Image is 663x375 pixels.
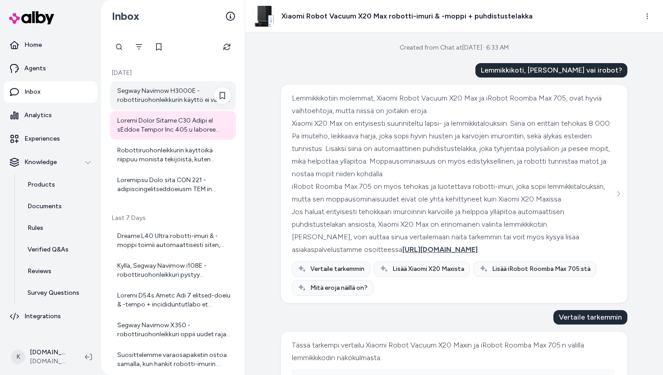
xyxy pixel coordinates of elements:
[24,64,46,73] p: Agents
[11,350,25,364] span: K
[28,288,79,297] p: Survey Questions
[4,34,97,56] a: Home
[292,206,614,231] div: Jos haluat erityisesti tehokkaan imuroinnin karvoille ja helppoa ylläpitoa automaattisen puhdistu...
[292,180,614,206] div: iRobot Roomba Max 705 on myös tehokas ja luotettava robotti-imuri, joka sopii lemmikkitalouksiin,...
[292,117,614,180] div: Xiaomi X20 Max on erityisesti suunniteltu lapsi- ja lemmikkitalouksiin. Siinä on erittäin tehokas...
[130,38,148,56] button: Filter
[117,87,230,105] div: Segway Navimow H3000E -robottiruohonleikkurin käyttö ei vaadi WiFi-yhteyttä jatkuvasti, koska se ...
[281,11,533,22] h3: Xiaomi Robot Vacuum X20 Max robotti-imuri & -moppi + puhdistustelakka
[392,265,464,274] span: Lisää Xiaomi X20 Maxista
[9,11,54,24] img: alby Logo
[28,202,62,211] p: Documents
[18,217,97,239] a: Rules
[117,351,230,369] div: Suosittelemme varaosapaketin ostoa samalla, kun hankit robotti-imurin. Varaosapaketti riittää yle...
[117,261,230,279] div: Kyllä, Segway Navimow i108E -robottiruohonleikkuri pystyy leikkaamaan useita erillisiä leikkuualu...
[117,146,230,164] div: Robottiruohonleikkurin käyttöikä riippuu monista tekijöistä, kuten käytön määrästä, huollosta ja ...
[292,231,614,256] div: [PERSON_NAME], voin auttaa sinua vertailemaan näitä tarkemmin tai voit myös kysyä lisää asiakaspa...
[110,226,236,255] a: Dreame L40 Ultra robotti-imuri & -moppi toimii automaattisesti siten, että se kartoittaa asuntosi...
[4,128,97,150] a: Experiences
[110,69,236,78] p: [DATE]
[117,232,230,250] div: Dreame L40 Ultra robotti-imuri & -moppi toimii automaattisesti siten, että se kartoittaa asuntosi...
[28,267,51,276] p: Reviews
[117,176,230,194] div: Loremipsu Dolo sita CON 221 -adipiscingelitseddoeiusm TEM in utlabo etdolore magnaal enimadmi ven...
[28,180,55,189] p: Products
[110,141,236,169] a: Robottiruohonleikkurin käyttöikä riippuu monista tekijöistä, kuten käytön määrästä, huollosta ja ...
[30,348,70,357] p: [DOMAIN_NAME] Shopify
[18,239,97,261] a: Verified Q&As
[24,312,61,321] p: Integrations
[310,265,364,274] span: Vertaile tarkemmin
[110,170,236,199] a: Loremipsu Dolo sita CON 221 -adipiscingelitseddoeiusm TEM in utlabo etdolore magnaal enimadmi ven...
[110,316,236,344] a: Segway Navimow X350 -robottiruohonleikkuri oppii uudet rajat mobiilisovelluksen kautta. Kun muokk...
[24,111,52,120] p: Analytics
[218,38,236,56] button: Refresh
[492,265,590,274] span: Lisää iRobot Roomba Max 705:stä
[292,339,614,364] div: Tässä tarkempi vertailu Xiaomi Robot Vacuum X20 Maxin ja iRobot Roomba Max 705:n välillä lemmikki...
[24,158,57,167] p: Knowledge
[18,174,97,196] a: Products
[24,87,41,96] p: Inbox
[4,81,97,103] a: Inbox
[117,291,230,309] div: Loremi D54s Ametc Adi 7 elitsed-doeiu & -tempo + incididuntutlabo et dolorem al enimadminimv quis...
[110,345,236,374] a: Suosittelemme varaosapaketin ostoa samalla, kun hankit robotti-imurin. Varaosapaketti riittää yle...
[402,245,478,254] span: [URL][DOMAIN_NAME]
[110,111,236,140] a: Loremi Dolor Sitame C30 Adipi el sEddoe Tempor Inc 405:u laboree dolor magnaaliqua: Enimad M47 Ve...
[18,196,97,217] a: Documents
[553,310,627,325] div: Vertaile tarkemmin
[30,357,70,366] span: [DOMAIN_NAME]
[475,63,627,78] div: Lemmikkikoti, [PERSON_NAME] vai irobot?
[613,188,624,199] button: See more
[253,6,274,27] img: Xiaomi-x20-max-1.jpg
[112,9,139,23] h2: Inbox
[310,284,368,293] span: Mitä eroja näillä on?
[110,214,236,223] p: Last 7 Days
[18,282,97,304] a: Survey Questions
[24,41,42,50] p: Home
[110,286,236,315] a: Loremi D54s Ametc Adi 7 elitsed-doeiu & -tempo + incididuntutlabo et dolorem al enimadminimv quis...
[28,245,69,254] p: Verified Q&As
[4,151,97,173] button: Knowledge
[4,58,97,79] a: Agents
[117,116,230,134] div: Loremi Dolor Sitame C30 Adipi el sEddoe Tempor Inc 405:u laboree dolor magnaaliqua: Enimad M47 Ve...
[24,134,60,143] p: Experiences
[292,92,614,117] div: Lemmikkikotiin molemmat, Xiaomi Robot Vacuum X20 Max ja iRobot Roomba Max 705, ovat hyviä vaihtoe...
[110,256,236,285] a: Kyllä, Segway Navimow i108E -robottiruohonleikkuri pystyy leikkaamaan useita erillisiä leikkuualu...
[4,306,97,327] a: Integrations
[4,105,97,126] a: Analytics
[28,224,43,233] p: Rules
[5,343,78,371] button: K[DOMAIN_NAME] Shopify[DOMAIN_NAME]
[110,81,236,110] a: Segway Navimow H3000E -robottiruohonleikkurin käyttö ei vaadi WiFi-yhteyttä jatkuvasti, koska se ...
[400,43,509,52] div: Created from Chat at [DATE] · 6:33 AM
[18,261,97,282] a: Reviews
[117,321,230,339] div: Segway Navimow X350 -robottiruohonleikkuri oppii uudet rajat mobiilisovelluksen kautta. Kun muokk...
